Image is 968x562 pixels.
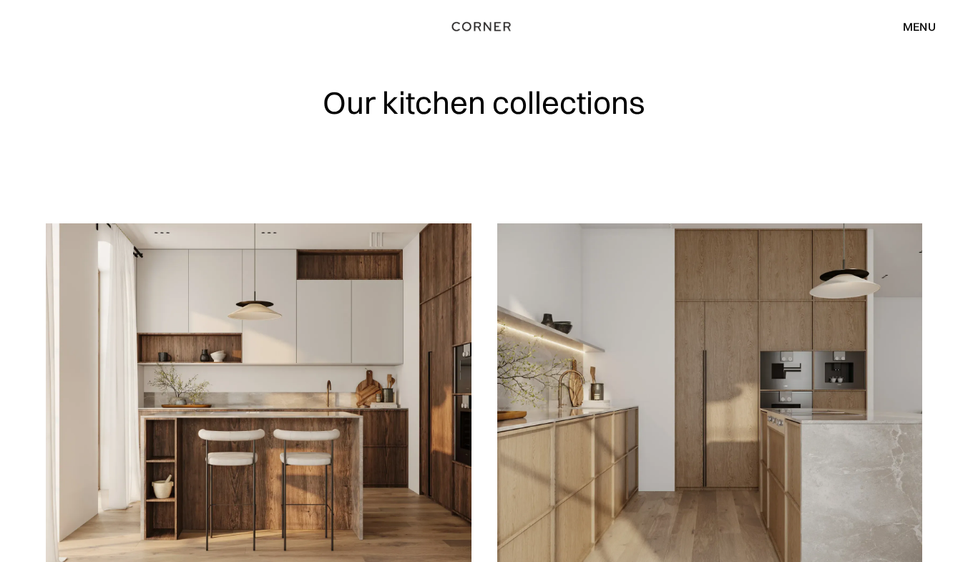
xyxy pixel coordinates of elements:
a: home [442,17,527,36]
div: menu [889,14,936,39]
h1: Our kitchen collections [323,86,645,120]
div: menu [903,21,936,32]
